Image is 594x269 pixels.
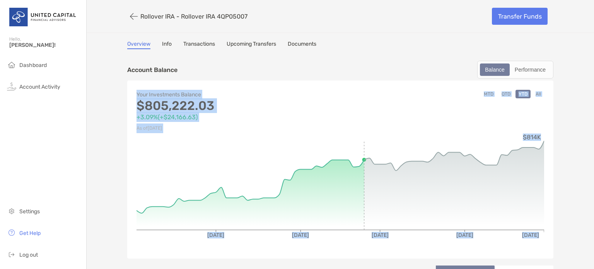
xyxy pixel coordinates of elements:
[7,82,16,91] img: activity icon
[288,41,316,49] a: Documents
[19,208,40,215] span: Settings
[477,61,553,79] div: segmented control
[523,134,541,141] tspan: $814K
[19,252,38,258] span: Log out
[137,101,340,111] p: $805,222.03
[137,123,340,133] p: As of [DATE]
[183,41,215,49] a: Transactions
[492,8,548,25] a: Transfer Funds
[19,84,60,90] span: Account Activity
[9,3,77,31] img: United Capital Logo
[127,41,150,49] a: Overview
[481,90,497,98] button: MTD
[498,90,514,98] button: QTD
[7,206,16,216] img: settings icon
[292,232,309,238] tspan: [DATE]
[456,232,473,238] tspan: [DATE]
[372,232,389,238] tspan: [DATE]
[207,232,224,238] tspan: [DATE]
[510,64,550,75] div: Performance
[9,42,82,48] span: [PERSON_NAME]!
[522,232,539,238] tspan: [DATE]
[127,65,178,75] p: Account Balance
[162,41,172,49] a: Info
[137,90,340,99] p: Your Investments Balance
[140,13,247,20] p: Rollover IRA - Rollover IRA 4QP05007
[515,90,531,98] button: YTD
[7,60,16,69] img: household icon
[481,64,509,75] div: Balance
[533,90,544,98] button: All
[7,228,16,237] img: get-help icon
[137,112,340,122] p: +3.09% ( +$24,166.63 )
[19,62,47,69] span: Dashboard
[227,41,276,49] a: Upcoming Transfers
[19,230,41,236] span: Get Help
[7,250,16,259] img: logout icon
